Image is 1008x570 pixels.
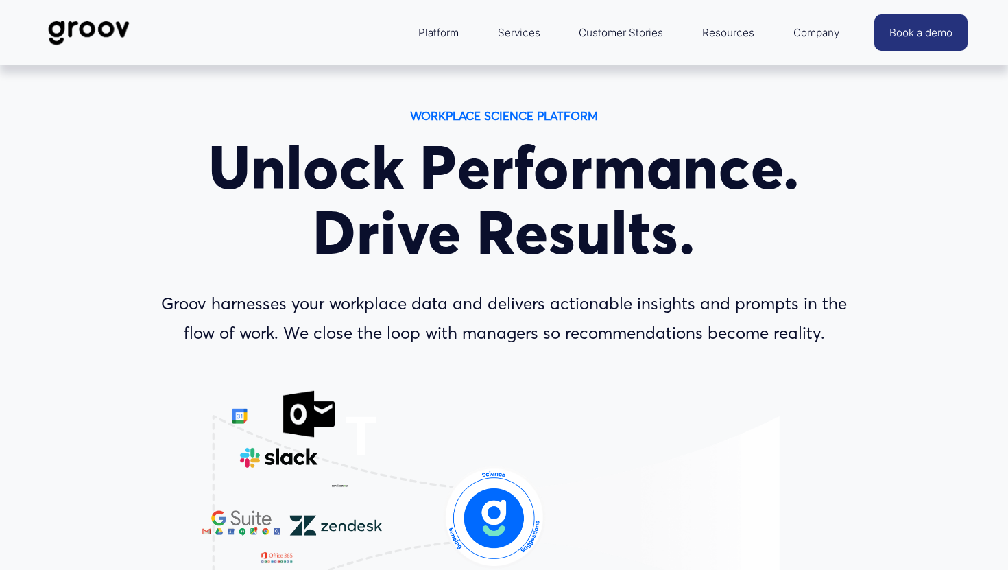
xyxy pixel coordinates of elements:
span: Resources [702,23,754,42]
a: folder dropdown [695,16,761,49]
a: Services [491,16,547,49]
a: Book a demo [874,14,968,51]
strong: WORKPLACE SCIENCE PLATFORM [410,108,598,123]
h1: Unlock Performance. Drive Results. [157,134,851,265]
span: Company [793,23,839,42]
p: Groov harnesses your workplace data and delivers actionable insights and prompts in the flow of w... [157,289,851,348]
a: Customer Stories [572,16,670,49]
a: folder dropdown [787,16,846,49]
a: folder dropdown [411,16,466,49]
img: Groov | Workplace Science Platform | Unlock Performance | Drive Results [40,10,137,56]
span: Platform [418,23,459,42]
